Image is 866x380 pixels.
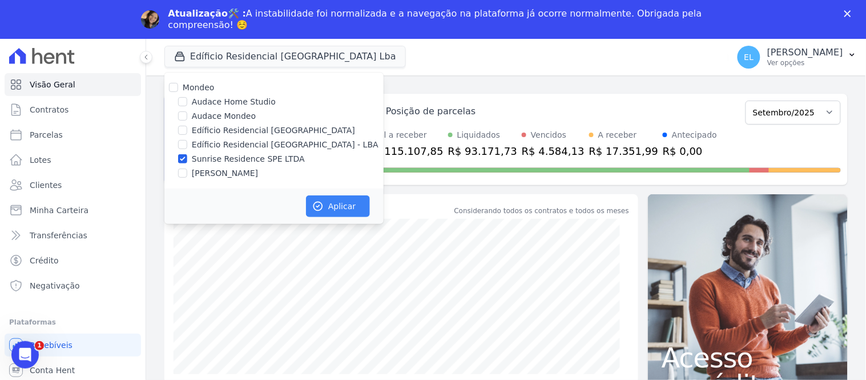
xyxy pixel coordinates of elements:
[5,224,141,247] a: Transferências
[30,154,51,166] span: Lotes
[11,341,39,369] iframe: Intercom live chat
[5,249,141,272] a: Crédito
[5,123,141,146] a: Parcelas
[168,8,247,19] b: Atualização🛠️ :
[192,96,276,108] label: Audace Home Studio
[30,365,75,376] span: Conta Hent
[448,143,517,159] div: R$ 93.171,73
[767,47,843,58] p: [PERSON_NAME]
[9,315,136,329] div: Plataformas
[30,79,75,90] span: Visão Geral
[672,129,717,141] div: Antecipado
[5,274,141,297] a: Negativação
[30,129,63,141] span: Parcelas
[728,41,866,73] button: EL [PERSON_NAME] Ver opções
[5,98,141,121] a: Contratos
[598,129,637,141] div: A receber
[306,195,370,217] button: Aplicar
[457,129,501,141] div: Liquidados
[30,339,72,351] span: Recebíveis
[5,149,141,171] a: Lotes
[30,280,80,291] span: Negativação
[183,83,215,92] label: Mondeo
[589,143,658,159] div: R$ 17.351,99
[192,167,258,179] label: [PERSON_NAME]
[5,174,141,197] a: Clientes
[5,334,141,357] a: Recebíveis
[767,58,843,67] p: Ver opções
[5,73,141,96] a: Visão Geral
[192,153,305,165] label: Sunrise Residence SPE LTDA
[454,206,629,216] div: Considerando todos os contratos e todos os meses
[30,255,59,266] span: Crédito
[531,129,566,141] div: Vencidos
[168,8,707,31] div: A instabilidade foi normalizada e a navegação na plataforma já ocorre normalmente. Obrigada pela ...
[386,105,476,118] div: Posição de parcelas
[844,10,856,17] div: Fechar
[30,205,88,216] span: Minha Carteira
[192,139,378,151] label: Edíficio Residencial [GEOGRAPHIC_DATA] - LBA
[141,10,159,29] img: Profile image for Adriane
[368,143,444,159] div: R$ 115.107,85
[164,46,406,67] button: Edíficio Residencial [GEOGRAPHIC_DATA] Lba
[663,143,717,159] div: R$ 0,00
[192,110,256,122] label: Audace Mondeo
[522,143,585,159] div: R$ 4.584,13
[744,53,754,61] span: EL
[30,179,62,191] span: Clientes
[662,344,834,371] span: Acesso
[35,341,44,350] span: 1
[192,125,355,137] label: Edíficio Residencial [GEOGRAPHIC_DATA]
[30,230,87,241] span: Transferências
[368,129,444,141] div: Total a receber
[5,199,141,222] a: Minha Carteira
[30,104,69,115] span: Contratos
